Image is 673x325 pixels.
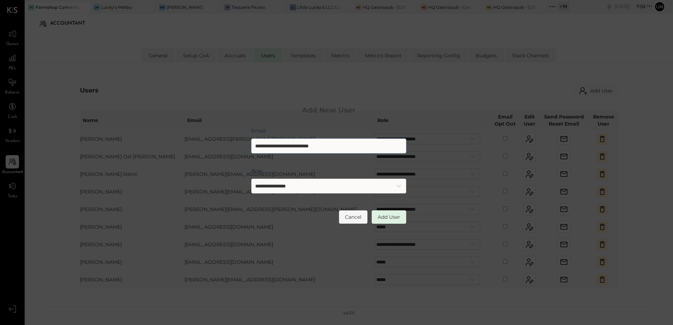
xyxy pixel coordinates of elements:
[251,101,406,119] h2: Add New User
[251,167,406,174] label: Role:
[241,91,417,234] div: Add User Modal
[339,210,367,224] button: Cancel
[251,127,406,134] label: Email:
[372,210,406,224] button: Add User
